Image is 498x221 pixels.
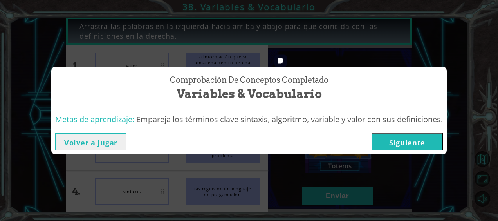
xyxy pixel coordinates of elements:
[136,114,443,125] span: Empareja los términos clave sintaxis, algoritmo, variable y valor con sus definiciones.
[55,114,134,125] span: Metas de aprendizaje:
[55,133,126,150] button: Volver a jugar
[372,133,443,150] button: Siguiente
[170,74,328,86] span: Comprobación de conceptos Completado
[177,85,322,102] span: Variables & Vocabulario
